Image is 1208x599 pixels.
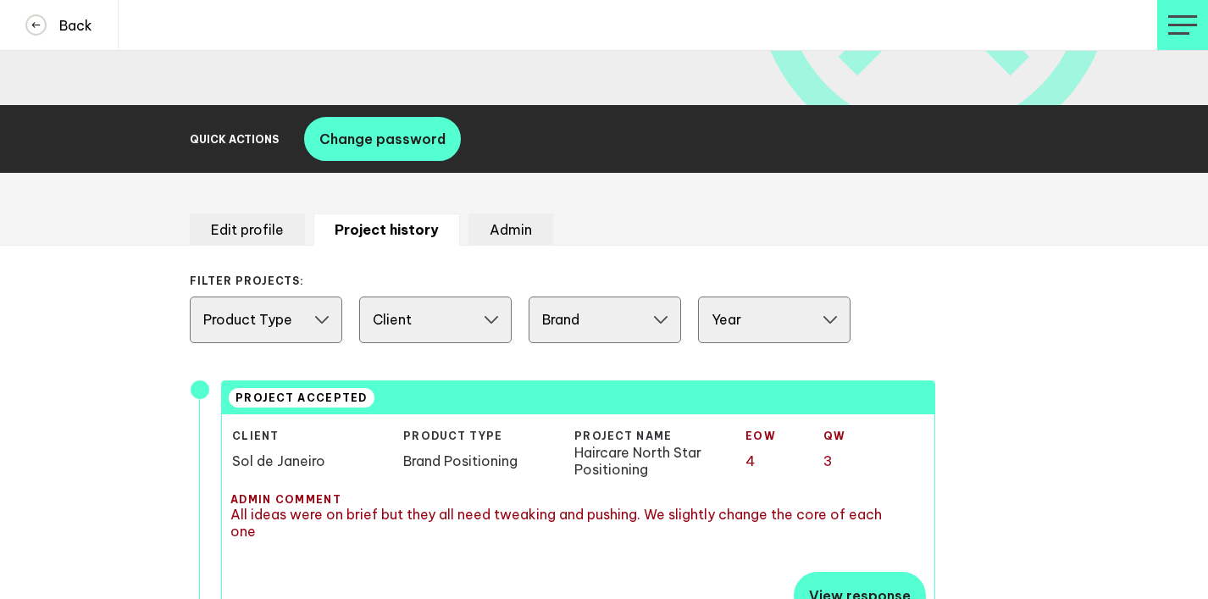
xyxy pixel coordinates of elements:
[319,130,446,147] span: Change password
[1168,15,1198,35] img: profile
[574,444,744,478] td: Haircare North Star Positioning
[232,430,402,442] th: CLIENT
[823,444,900,478] td: 3
[403,430,573,442] th: PRODUCT TYPE
[823,430,900,442] th: Quality of Work
[230,506,926,540] span: All ideas were on brief but they all need tweaking and pushing. We slightly change the core of ea...
[313,214,460,246] li: Project history
[190,133,279,146] h2: Quick Actions
[230,493,926,506] span: ADMIN COMMENT
[468,214,553,246] li: Admin
[232,444,402,478] td: Sol de Janeiro
[403,444,573,478] td: Brand Positioning
[47,17,92,34] h4: Back
[745,444,822,478] td: 4
[190,275,304,287] span: FILTER PROJECTS:
[190,214,305,246] li: Edit profile
[745,430,822,442] th: Ease of Working
[574,430,744,442] th: PROJECT NAME
[304,117,461,161] button: Change password
[229,388,374,408] div: PROJECT ACCEPTED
